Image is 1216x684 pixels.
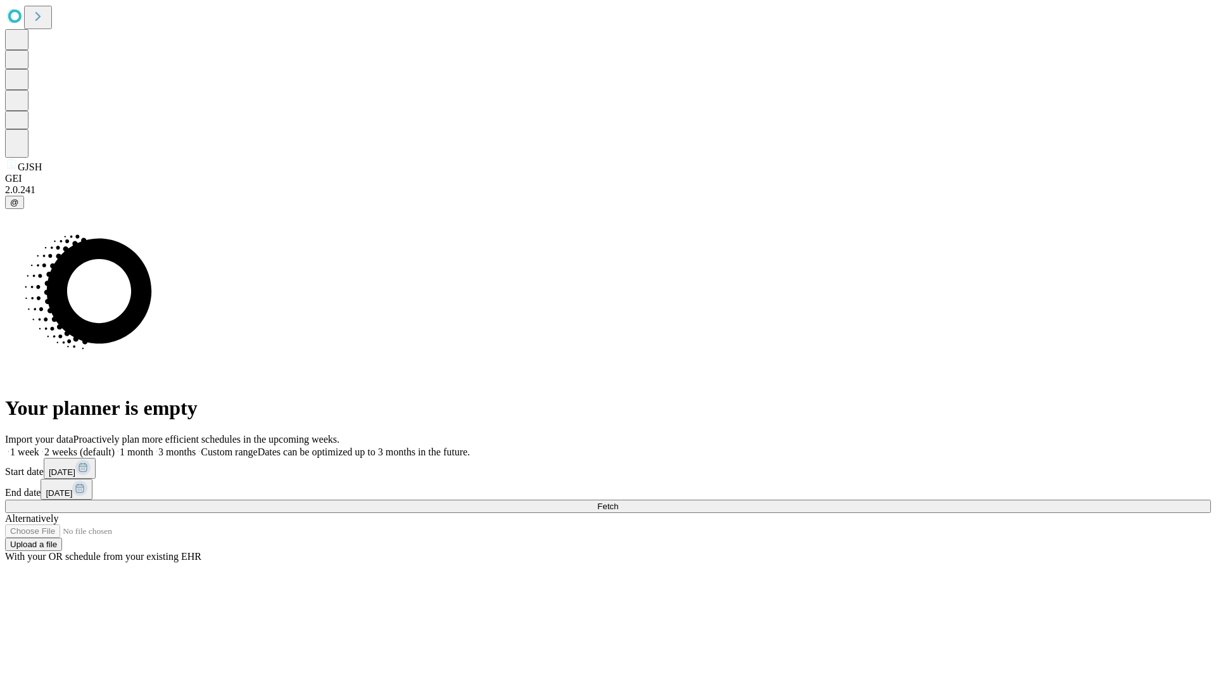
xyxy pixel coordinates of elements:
span: GJSH [18,161,42,172]
span: With your OR schedule from your existing EHR [5,551,201,562]
span: 1 month [120,446,153,457]
button: Upload a file [5,538,62,551]
span: Proactively plan more efficient schedules in the upcoming weeks. [73,434,339,445]
div: GEI [5,173,1211,184]
span: Import your data [5,434,73,445]
div: End date [5,479,1211,500]
span: 2 weeks (default) [44,446,115,457]
h1: Your planner is empty [5,396,1211,420]
button: @ [5,196,24,209]
button: [DATE] [41,479,92,500]
span: Dates can be optimized up to 3 months in the future. [258,446,470,457]
span: Custom range [201,446,257,457]
button: Fetch [5,500,1211,513]
button: [DATE] [44,458,96,479]
span: @ [10,198,19,207]
span: Fetch [597,502,618,511]
span: Alternatively [5,513,58,524]
div: Start date [5,458,1211,479]
div: 2.0.241 [5,184,1211,196]
span: 3 months [158,446,196,457]
span: 1 week [10,446,39,457]
span: [DATE] [46,488,72,498]
span: [DATE] [49,467,75,477]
